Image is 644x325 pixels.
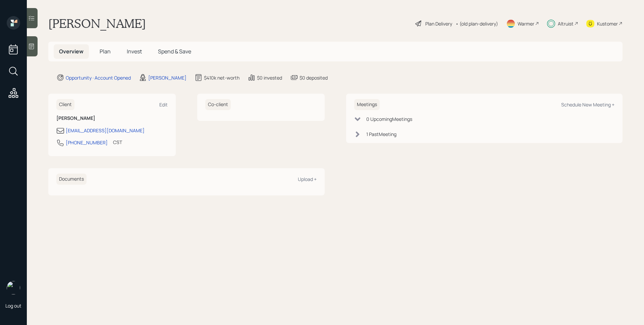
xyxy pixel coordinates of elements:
h6: Client [56,99,74,110]
span: Spend & Save [158,48,191,55]
span: Overview [59,48,84,55]
h6: [PERSON_NAME] [56,115,168,121]
div: [EMAIL_ADDRESS][DOMAIN_NAME] [66,127,145,134]
h1: [PERSON_NAME] [48,16,146,31]
div: $0 deposited [300,74,328,81]
h6: Co-client [205,99,231,110]
div: Altruist [558,20,574,27]
div: Kustomer [597,20,618,27]
h6: Meetings [354,99,380,110]
div: CST [113,139,122,146]
div: 0 Upcoming Meeting s [366,115,412,123]
span: Plan [100,48,111,55]
span: Invest [127,48,142,55]
div: $410k net-worth [204,74,239,81]
div: Plan Delivery [425,20,452,27]
div: [PERSON_NAME] [148,74,186,81]
div: [PHONE_NUMBER] [66,139,108,146]
div: Warmer [518,20,534,27]
div: $0 invested [257,74,282,81]
img: james-distasi-headshot.png [7,281,20,294]
div: Schedule New Meeting + [561,101,614,108]
h6: Documents [56,174,87,185]
div: Edit [159,101,168,108]
div: Opportunity · Account Opened [66,74,131,81]
div: 1 Past Meeting [366,131,396,138]
div: Upload + [298,176,317,182]
div: • (old plan-delivery) [455,20,498,27]
div: Log out [5,303,21,309]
